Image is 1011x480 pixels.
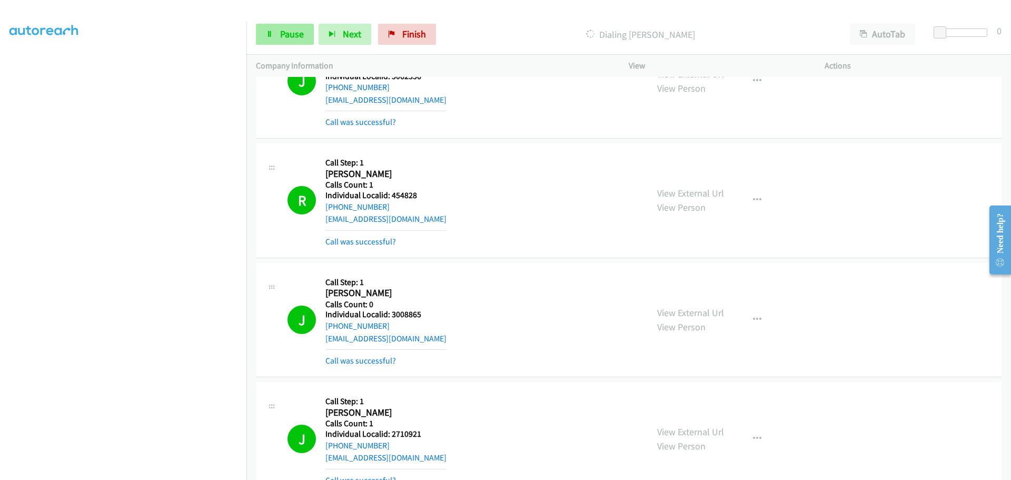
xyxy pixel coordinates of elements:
[657,68,724,80] a: View External Url
[325,214,447,224] a: [EMAIL_ADDRESS][DOMAIN_NAME]
[325,407,442,419] h2: [PERSON_NAME]
[657,187,724,199] a: View External Url
[280,28,304,40] span: Pause
[325,95,447,105] a: [EMAIL_ADDRESS][DOMAIN_NAME]
[325,334,447,344] a: [EMAIL_ADDRESS][DOMAIN_NAME]
[939,28,987,37] div: Delay between calls (in seconds)
[325,202,390,212] a: [PHONE_NUMBER]
[825,60,1002,72] p: Actions
[343,28,361,40] span: Next
[325,82,390,92] a: [PHONE_NUMBER]
[288,425,316,453] h1: J
[325,180,447,190] h5: Calls Count: 1
[325,429,447,439] h5: Individual Localid: 2710921
[288,306,316,334] h1: J
[850,24,915,45] button: AutoTab
[657,82,706,94] a: View Person
[325,168,442,180] h2: [PERSON_NAME]
[657,440,706,452] a: View Person
[378,24,436,45] a: Finish
[325,418,447,429] h5: Calls Count: 1
[325,237,396,247] a: Call was successful?
[657,426,724,438] a: View External Url
[325,440,390,450] a: [PHONE_NUMBER]
[325,117,396,127] a: Call was successful?
[629,60,806,72] p: View
[325,321,390,331] a: [PHONE_NUMBER]
[256,24,314,45] a: Pause
[325,309,447,320] h5: Individual Localid: 3008865
[657,321,706,333] a: View Person
[325,299,447,310] h5: Calls Count: 0
[980,198,1011,282] iframe: Resource Center
[402,28,426,40] span: Finish
[325,158,447,168] h5: Call Step: 1
[325,356,396,366] a: Call was successful?
[657,201,706,213] a: View Person
[256,60,610,72] p: Company Information
[325,396,447,407] h5: Call Step: 1
[288,186,316,214] h1: R
[319,24,371,45] button: Next
[288,67,316,95] h1: J
[325,190,447,201] h5: Individual Localid: 454828
[325,277,447,288] h5: Call Step: 1
[450,27,831,42] p: Dialing [PERSON_NAME]
[657,307,724,319] a: View External Url
[997,24,1002,38] div: 0
[325,453,447,463] a: [EMAIL_ADDRESS][DOMAIN_NAME]
[325,287,442,299] h2: [PERSON_NAME]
